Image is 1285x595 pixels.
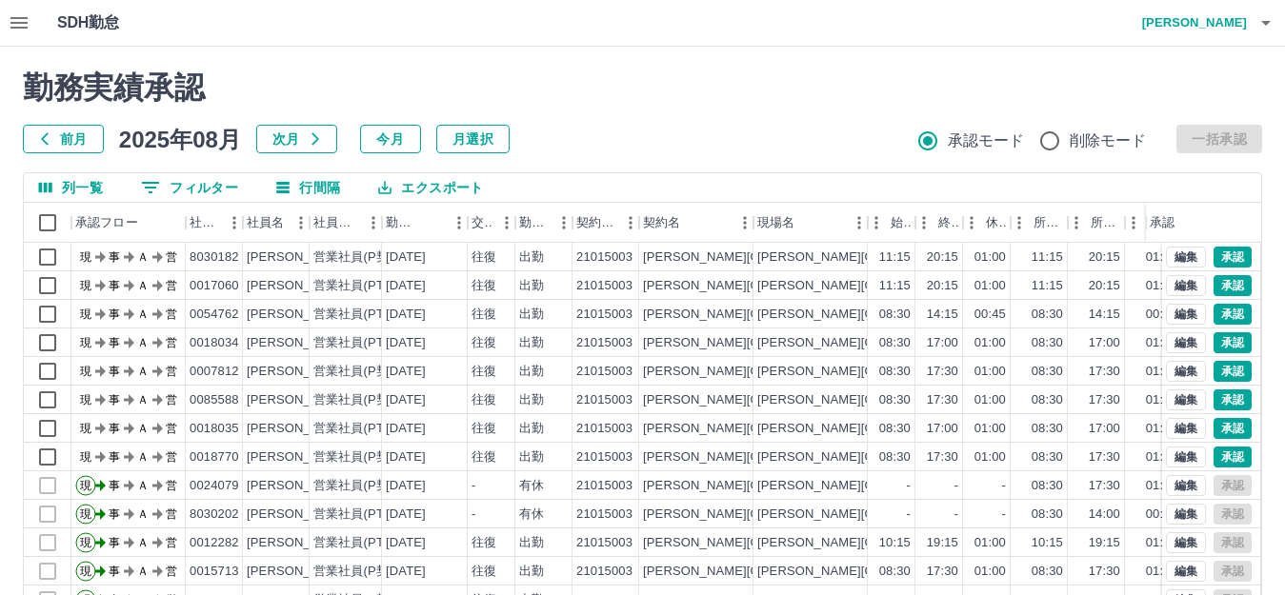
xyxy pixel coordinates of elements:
[386,506,426,524] div: [DATE]
[891,203,912,243] div: 始業
[472,391,496,409] div: 往復
[80,507,91,521] text: 現
[1091,203,1121,243] div: 所定終業
[1146,563,1177,581] div: 01:00
[915,203,963,243] div: 終業
[643,563,878,581] div: [PERSON_NAME][GEOGRAPHIC_DATA]
[247,334,351,352] div: [PERSON_NAME]
[974,448,1006,466] div: 01:00
[243,203,310,243] div: 社員名
[1166,389,1206,410] button: 編集
[616,208,645,237] button: メニュー
[1146,477,1177,495] div: 01:00
[119,125,241,153] h5: 2025年08月
[954,477,958,495] div: -
[472,534,496,552] div: 往復
[80,536,91,549] text: 現
[247,248,351,267] div: [PERSON_NAME]
[974,391,1006,409] div: 01:00
[576,534,632,552] div: 21015003
[1166,304,1206,325] button: 編集
[1166,275,1206,296] button: 編集
[313,477,406,495] div: 営業社員(P契約)
[643,391,878,409] div: [PERSON_NAME][GEOGRAPHIC_DATA]
[1089,506,1120,524] div: 14:00
[166,479,177,492] text: 営
[879,391,911,409] div: 08:30
[954,506,958,524] div: -
[472,506,475,524] div: -
[1146,534,1177,552] div: 01:00
[1166,418,1206,439] button: 編集
[1068,203,1125,243] div: 所定終業
[974,420,1006,438] div: 01:00
[643,203,680,243] div: 契約名
[757,448,1096,466] div: [PERSON_NAME][GEOGRAPHIC_DATA][PERSON_NAME]
[927,391,958,409] div: 17:30
[576,277,632,295] div: 21015003
[974,277,1006,295] div: 01:00
[1034,203,1064,243] div: 所定開始
[71,203,186,243] div: 承認フロー
[360,125,421,153] button: 今月
[190,277,239,295] div: 0017060
[550,208,578,237] button: メニュー
[386,363,426,381] div: [DATE]
[109,307,120,321] text: 事
[879,306,911,324] div: 08:30
[109,336,120,349] text: 事
[753,203,868,243] div: 現場名
[166,536,177,549] text: 営
[879,334,911,352] div: 08:30
[519,248,544,267] div: 出勤
[1214,389,1252,410] button: 承認
[80,250,91,264] text: 現
[927,363,958,381] div: 17:30
[80,365,91,378] text: 現
[220,208,249,237] button: メニュー
[166,250,177,264] text: 営
[247,563,351,581] div: [PERSON_NAME]
[190,448,239,466] div: 0018770
[974,534,1006,552] div: 01:00
[1070,129,1147,152] span: 削除モード
[23,125,104,153] button: 前月
[1089,534,1120,552] div: 19:15
[519,448,544,466] div: 出勤
[472,334,496,352] div: 往復
[757,248,1096,267] div: [PERSON_NAME][GEOGRAPHIC_DATA][PERSON_NAME]
[576,306,632,324] div: 21015003
[386,391,426,409] div: [DATE]
[1166,247,1206,268] button: 編集
[757,506,1096,524] div: [PERSON_NAME][GEOGRAPHIC_DATA][PERSON_NAME]
[1089,477,1120,495] div: 17:30
[845,208,873,237] button: メニュー
[1032,448,1063,466] div: 08:30
[190,334,239,352] div: 0018034
[1214,361,1252,382] button: 承認
[1146,248,1177,267] div: 01:00
[974,363,1006,381] div: 01:00
[757,203,794,243] div: 現場名
[1166,532,1206,553] button: 編集
[1146,334,1177,352] div: 01:00
[757,391,1096,409] div: [PERSON_NAME][GEOGRAPHIC_DATA][PERSON_NAME]
[313,563,406,581] div: 営業社員(P契約)
[386,277,426,295] div: [DATE]
[313,363,406,381] div: 営業社員(P契約)
[382,203,468,243] div: 勤務日
[247,391,351,409] div: [PERSON_NAME]
[190,420,239,438] div: 0018035
[80,393,91,407] text: 現
[519,477,544,495] div: 有休
[166,450,177,464] text: 営
[109,393,120,407] text: 事
[643,448,878,466] div: [PERSON_NAME][GEOGRAPHIC_DATA]
[1214,446,1252,467] button: 承認
[868,203,915,243] div: 始業
[80,307,91,321] text: 現
[1032,506,1063,524] div: 08:30
[1146,277,1177,295] div: 01:00
[1002,506,1006,524] div: -
[1146,391,1177,409] div: 01:00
